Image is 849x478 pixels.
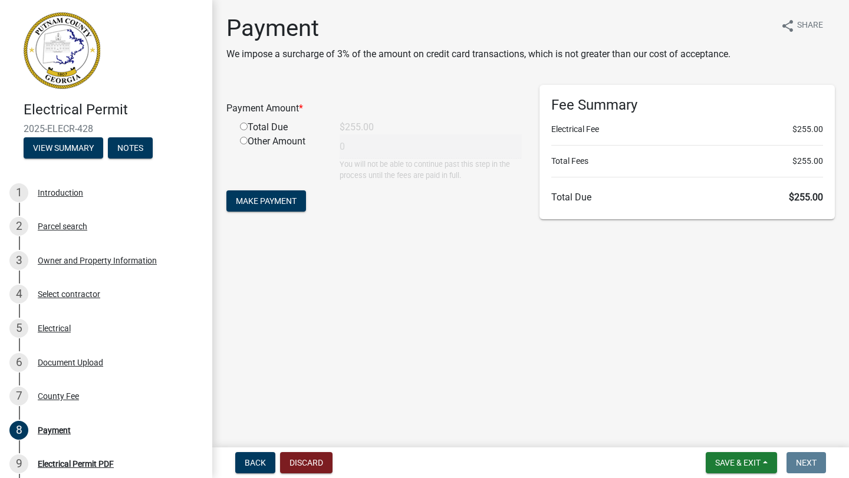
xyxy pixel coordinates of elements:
[38,392,79,400] div: County Fee
[236,196,297,206] span: Make Payment
[108,144,153,153] wm-modal-confirm: Notes
[38,189,83,197] div: Introduction
[9,251,28,270] div: 3
[789,192,823,203] span: $255.00
[38,324,71,332] div: Electrical
[9,319,28,338] div: 5
[226,47,730,61] p: We impose a surcharge of 3% of the amount on credit card transactions, which is not greater than ...
[231,120,331,134] div: Total Due
[551,97,823,114] h6: Fee Summary
[38,426,71,434] div: Payment
[231,134,331,181] div: Other Amount
[24,12,100,89] img: Putnam County, Georgia
[38,290,100,298] div: Select contractor
[235,452,275,473] button: Back
[796,458,817,467] span: Next
[9,421,28,440] div: 8
[24,137,103,159] button: View Summary
[706,452,777,473] button: Save & Exit
[9,454,28,473] div: 9
[551,155,823,167] li: Total Fees
[9,387,28,406] div: 7
[38,358,103,367] div: Document Upload
[771,14,832,37] button: shareShare
[218,101,531,116] div: Payment Amount
[9,353,28,372] div: 6
[9,183,28,202] div: 1
[108,137,153,159] button: Notes
[38,222,87,230] div: Parcel search
[9,217,28,236] div: 2
[24,144,103,153] wm-modal-confirm: Summary
[551,123,823,136] li: Electrical Fee
[551,192,823,203] h6: Total Due
[24,101,203,118] h4: Electrical Permit
[38,460,114,468] div: Electrical Permit PDF
[781,19,795,33] i: share
[38,256,157,265] div: Owner and Property Information
[792,155,823,167] span: $255.00
[9,285,28,304] div: 4
[797,19,823,33] span: Share
[24,123,189,134] span: 2025-ELECR-428
[792,123,823,136] span: $255.00
[280,452,333,473] button: Discard
[715,458,761,467] span: Save & Exit
[787,452,826,473] button: Next
[226,190,306,212] button: Make Payment
[245,458,266,467] span: Back
[226,14,730,42] h1: Payment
